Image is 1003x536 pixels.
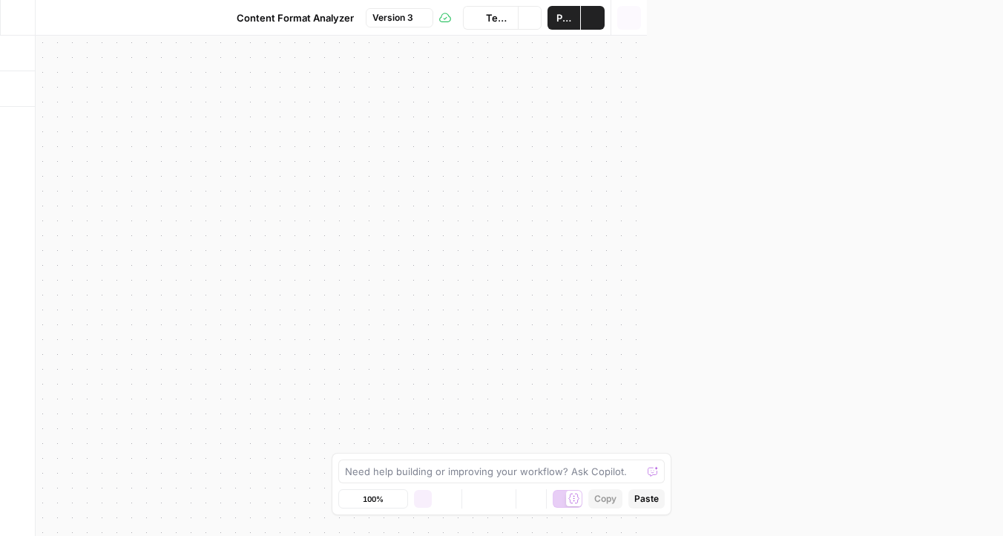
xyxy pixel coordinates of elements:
button: Content Format Analyzer [214,6,363,30]
span: Version 3 [372,11,413,24]
span: Content Format Analyzer [237,10,354,25]
button: Paste [628,489,665,509]
span: Publish [556,10,571,25]
button: Test Workflow [463,6,519,30]
span: 100% [363,493,384,505]
button: Publish [547,6,580,30]
span: Test Workflow [486,10,510,25]
button: Version 3 [366,8,433,27]
button: Copy [588,489,622,509]
span: Paste [634,492,659,506]
span: Copy [594,492,616,506]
